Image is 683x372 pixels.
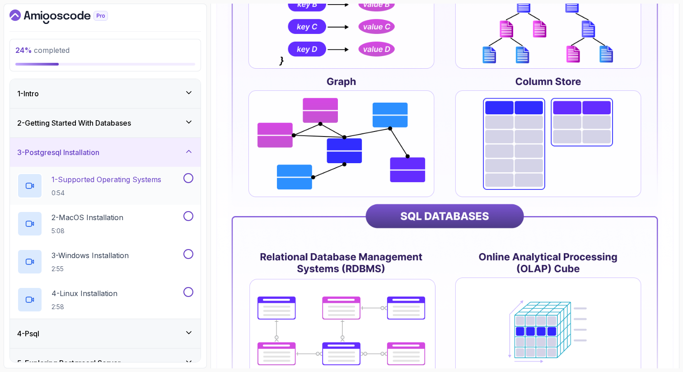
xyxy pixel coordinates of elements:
h3: 1 - Intro [17,88,39,99]
button: 4-Psql [10,319,201,348]
p: 2:55 [51,264,129,273]
p: 4 - Linux Installation [51,288,117,299]
button: 2-MacOS Installation5:08 [17,211,193,236]
button: 1-Intro [10,79,201,108]
h3: 4 - Psql [17,328,39,339]
button: 1-Supported Operating Systems0:54 [17,173,193,198]
span: completed [15,46,70,55]
h3: 3 - Postgresql Installation [17,147,99,158]
h3: 2 - Getting Started With Databases [17,118,131,128]
button: 2-Getting Started With Databases [10,108,201,137]
p: 2:58 [51,302,117,311]
p: 2 - MacOS Installation [51,212,123,223]
span: 24 % [15,46,32,55]
button: 4-Linux Installation2:58 [17,287,193,312]
h3: 5 - Exploring Postgresql Server [17,358,121,368]
p: 1 - Supported Operating Systems [51,174,161,185]
button: 3-Postgresql Installation [10,138,201,167]
p: 0:54 [51,188,161,198]
p: 5:08 [51,226,123,235]
a: Dashboard [9,9,129,24]
button: 3-Windows Installation2:55 [17,249,193,274]
p: 3 - Windows Installation [51,250,129,261]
